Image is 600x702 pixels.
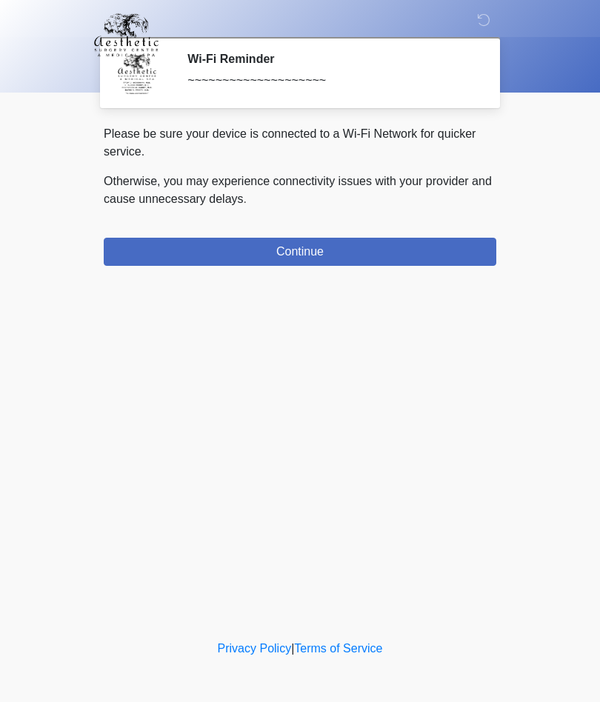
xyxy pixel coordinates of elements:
[115,52,159,96] img: Agent Avatar
[187,72,474,90] div: ~~~~~~~~~~~~~~~~~~~~
[294,642,382,655] a: Terms of Service
[104,238,496,266] button: Continue
[89,11,164,58] img: Aesthetic Surgery Centre, PLLC Logo
[244,193,247,205] span: .
[104,125,496,161] p: Please be sure your device is connected to a Wi-Fi Network for quicker service.
[291,642,294,655] a: |
[218,642,292,655] a: Privacy Policy
[104,173,496,208] p: Otherwise, you may experience connectivity issues with your provider and cause unnecessary delays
